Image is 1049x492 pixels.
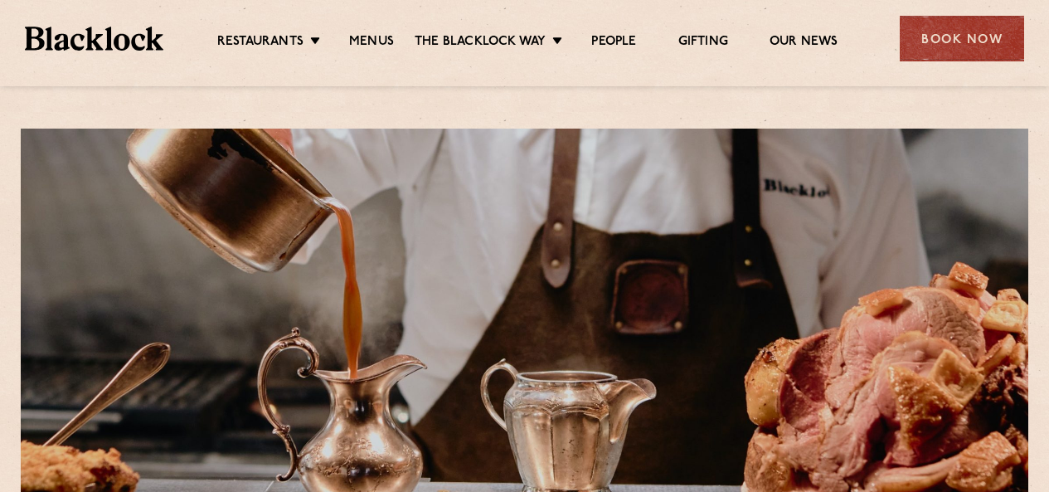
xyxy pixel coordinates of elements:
[349,34,394,52] a: Menus
[217,34,304,52] a: Restaurants
[25,27,163,50] img: BL_Textured_Logo-footer-cropped.svg
[900,16,1024,61] div: Book Now
[678,34,728,52] a: Gifting
[415,34,546,52] a: The Blacklock Way
[770,34,838,52] a: Our News
[591,34,636,52] a: People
